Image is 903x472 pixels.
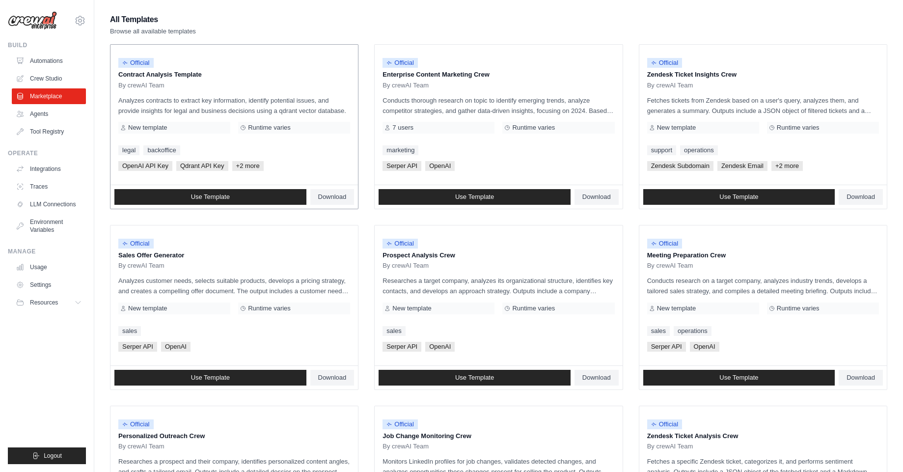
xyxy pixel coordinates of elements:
[575,370,619,386] a: Download
[44,452,62,460] span: Logout
[118,82,164,89] span: By crewAI Team
[191,193,230,201] span: Use Template
[425,161,455,171] span: OpenAI
[248,305,291,312] span: Runtime varies
[383,431,614,441] p: Job Change Monitoring Crew
[8,41,86,49] div: Build
[657,124,696,132] span: New template
[512,124,555,132] span: Runtime varies
[118,276,350,296] p: Analyzes customer needs, selects suitable products, develops a pricing strategy, and creates a co...
[114,189,306,205] a: Use Template
[455,374,494,382] span: Use Template
[118,431,350,441] p: Personalized Outreach Crew
[674,326,711,336] a: operations
[647,326,670,336] a: sales
[383,443,429,450] span: By crewAI Team
[12,53,86,69] a: Automations
[12,214,86,238] a: Environment Variables
[12,196,86,212] a: LLM Connections
[110,27,196,36] p: Browse all available templates
[114,370,306,386] a: Use Template
[383,419,418,429] span: Official
[12,88,86,104] a: Marketplace
[847,374,875,382] span: Download
[392,124,413,132] span: 7 users
[647,443,693,450] span: By crewAI Team
[128,305,167,312] span: New template
[643,370,835,386] a: Use Template
[425,342,455,352] span: OpenAI
[118,250,350,260] p: Sales Offer Generator
[690,342,719,352] span: OpenAI
[847,193,875,201] span: Download
[118,326,141,336] a: sales
[8,248,86,255] div: Manage
[248,124,291,132] span: Runtime varies
[383,250,614,260] p: Prospect Analysis Crew
[839,370,883,386] a: Download
[110,13,196,27] h2: All Templates
[161,342,191,352] span: OpenAI
[647,276,879,296] p: Conducts research on a target company, analyzes industry trends, develops a tailored sales strate...
[12,179,86,194] a: Traces
[118,419,154,429] span: Official
[383,276,614,296] p: Researches a target company, analyzes its organizational structure, identifies key contacts, and ...
[383,58,418,68] span: Official
[719,193,758,201] span: Use Template
[379,189,571,205] a: Use Template
[777,124,820,132] span: Runtime varies
[647,262,693,270] span: By crewAI Team
[310,189,355,205] a: Download
[12,277,86,293] a: Settings
[12,161,86,177] a: Integrations
[647,419,683,429] span: Official
[383,342,421,352] span: Serper API
[118,239,154,249] span: Official
[118,145,139,155] a: legal
[719,374,758,382] span: Use Template
[680,145,718,155] a: operations
[8,149,86,157] div: Operate
[582,374,611,382] span: Download
[647,431,879,441] p: Zendesk Ticket Analysis Crew
[318,374,347,382] span: Download
[143,145,180,155] a: backoffice
[647,95,879,116] p: Fetches tickets from Zendesk based on a user's query, analyzes them, and generates a summary. Out...
[647,250,879,260] p: Meeting Preparation Crew
[383,82,429,89] span: By crewAI Team
[12,295,86,310] button: Resources
[647,161,713,171] span: Zendesk Subdomain
[582,193,611,201] span: Download
[12,259,86,275] a: Usage
[383,239,418,249] span: Official
[643,189,835,205] a: Use Template
[647,58,683,68] span: Official
[118,161,172,171] span: OpenAI API Key
[455,193,494,201] span: Use Template
[647,70,879,80] p: Zendesk Ticket Insights Crew
[8,11,57,30] img: Logo
[8,447,86,464] button: Logout
[383,262,429,270] span: By crewAI Team
[771,161,803,171] span: +2 more
[310,370,355,386] a: Download
[383,145,418,155] a: marketing
[647,145,676,155] a: support
[647,82,693,89] span: By crewAI Team
[383,326,405,336] a: sales
[232,161,264,171] span: +2 more
[777,305,820,312] span: Runtime varies
[717,161,767,171] span: Zendesk Email
[118,262,164,270] span: By crewAI Team
[647,342,686,352] span: Serper API
[118,342,157,352] span: Serper API
[118,443,164,450] span: By crewAI Team
[379,370,571,386] a: Use Template
[657,305,696,312] span: New template
[318,193,347,201] span: Download
[383,70,614,80] p: Enterprise Content Marketing Crew
[383,95,614,116] p: Conducts thorough research on topic to identify emerging trends, analyze competitor strategies, a...
[191,374,230,382] span: Use Template
[575,189,619,205] a: Download
[128,124,167,132] span: New template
